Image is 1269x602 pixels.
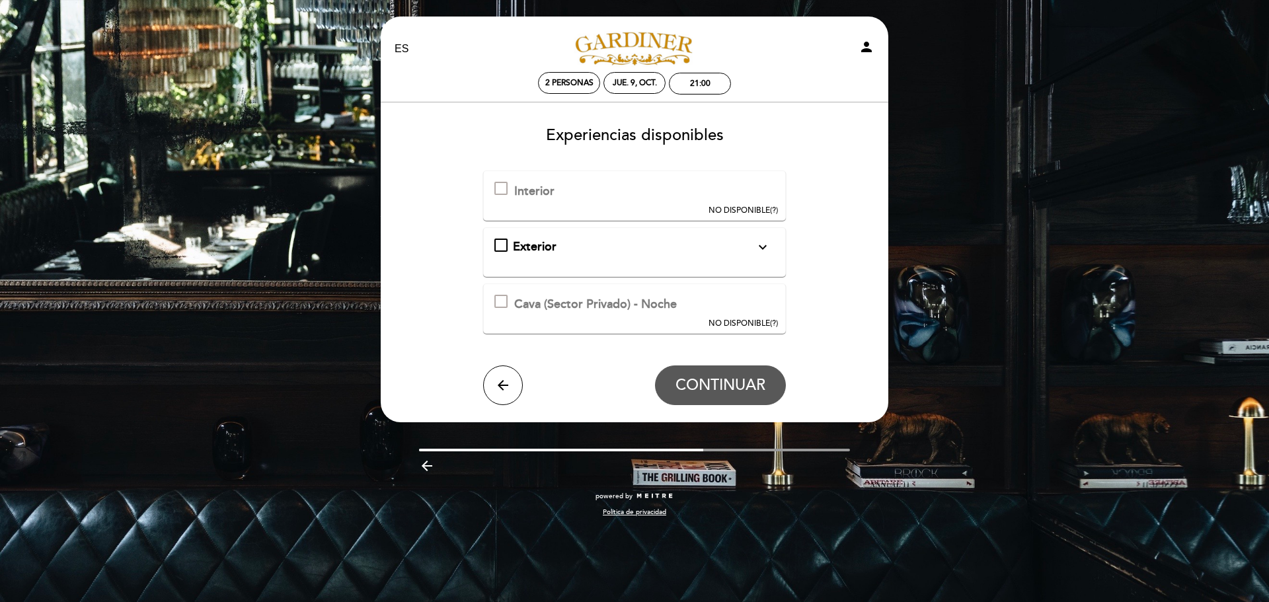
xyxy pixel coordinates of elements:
[636,493,673,500] img: MEITRE
[675,376,765,395] span: CONTINUAR
[755,239,771,255] i: expand_more
[705,284,782,329] button: NO DISPONIBLE(?)
[596,492,673,501] a: powered by
[483,365,523,405] button: arrow_back
[603,508,666,517] a: Política de privacidad
[690,79,711,89] div: 21:00
[419,458,435,474] i: arrow_backward
[613,78,657,88] div: jue. 9, oct.
[751,239,775,256] button: expand_more
[709,205,778,216] div: (?)
[494,239,775,256] md-checkbox: Exterior expand_more Mesas al aire libre. En caso de lluvia la reserva se cancela sin previo aviso.
[859,39,874,59] button: person
[859,39,874,55] i: person
[546,126,724,145] span: Experiencias disponibles
[545,78,594,88] span: 2 personas
[513,239,557,254] span: Exterior
[514,183,555,200] div: Interior
[709,318,778,329] div: (?)
[655,365,786,405] button: CONTINUAR
[709,319,770,328] span: NO DISPONIBLE
[709,206,770,215] span: NO DISPONIBLE
[495,377,511,393] i: arrow_back
[596,492,633,501] span: powered by
[705,171,782,216] button: NO DISPONIBLE(?)
[514,296,677,313] div: Cava (Sector Privado) - Noche
[552,31,717,67] a: [PERSON_NAME]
